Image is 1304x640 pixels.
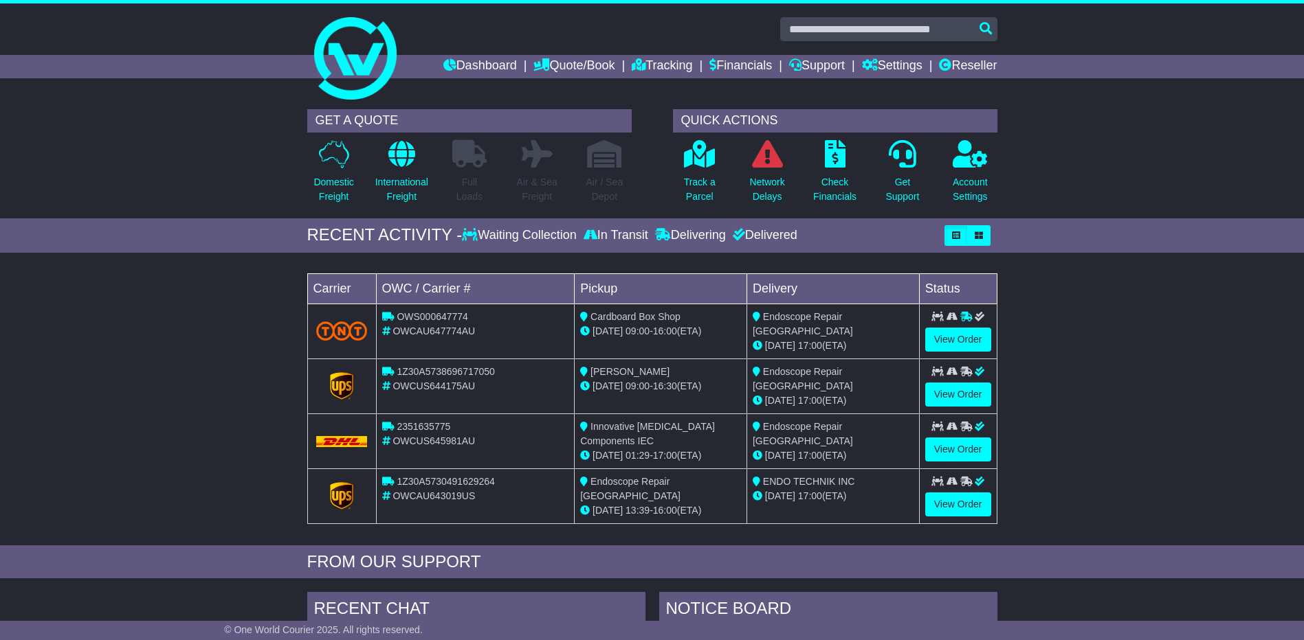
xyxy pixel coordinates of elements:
span: Cardboard Box Shop [590,311,681,322]
span: Endoscope Repair [GEOGRAPHIC_DATA] [580,476,681,501]
a: Settings [862,55,922,78]
p: Full Loads [452,175,487,204]
td: Status [919,273,997,304]
span: OWCUS644175AU [393,380,475,391]
span: [DATE] [765,490,795,501]
div: - (ETA) [580,503,741,518]
p: Network Delays [749,175,784,204]
a: InternationalFreight [375,139,429,212]
a: Track aParcel [683,139,716,212]
span: 09:00 [626,325,650,336]
div: Delivering [652,228,729,243]
span: 01:29 [626,450,650,461]
p: Get Support [885,175,919,204]
span: [DATE] [593,505,623,516]
span: 1Z30A5738696717050 [397,366,494,377]
div: (ETA) [753,393,914,408]
span: Innovative [MEDICAL_DATA] Components IEC [580,421,715,446]
span: ENDO TECHNIK INC [763,476,855,487]
p: Air & Sea Freight [517,175,557,204]
a: AccountSettings [952,139,988,212]
img: GetCarrierServiceLogo [330,482,353,510]
p: International Freight [375,175,428,204]
span: 09:00 [626,380,650,391]
td: Pickup [575,273,747,304]
div: - (ETA) [580,324,741,339]
span: Endoscope Repair [GEOGRAPHIC_DATA] [753,366,853,391]
a: View Order [925,492,991,516]
td: Carrier [307,273,376,304]
a: Tracking [632,55,692,78]
span: [PERSON_NAME] [590,366,670,377]
span: [DATE] [765,450,795,461]
a: Quote/Book [533,55,615,78]
a: Reseller [939,55,997,78]
span: 2351635775 [397,421,450,432]
span: 16:30 [653,380,677,391]
div: RECENT ACTIVITY - [307,225,463,245]
span: 17:00 [653,450,677,461]
span: OWCUS645981AU [393,435,475,446]
span: OWS000647774 [397,311,468,322]
span: [DATE] [765,395,795,406]
a: Dashboard [443,55,517,78]
div: (ETA) [753,489,914,503]
a: View Order [925,382,991,407]
span: 17:00 [798,490,822,501]
span: Endoscope Repair [GEOGRAPHIC_DATA] [753,311,853,336]
span: [DATE] [593,325,623,336]
p: Domestic Freight [313,175,353,204]
a: Financials [709,55,772,78]
a: View Order [925,328,991,352]
div: FROM OUR SUPPORT [307,552,997,572]
span: 17:00 [798,450,822,461]
span: 16:00 [653,325,677,336]
img: GetCarrierServiceLogo [330,372,353,400]
a: CheckFinancials [813,139,857,212]
span: [DATE] [765,340,795,351]
div: QUICK ACTIONS [673,109,997,133]
span: 16:00 [653,505,677,516]
p: Air / Sea Depot [586,175,623,204]
a: Support [789,55,845,78]
a: NetworkDelays [749,139,785,212]
span: [DATE] [593,380,623,391]
p: Account Settings [953,175,988,204]
span: 1Z30A5730491629264 [397,476,494,487]
span: [DATE] [593,450,623,461]
div: (ETA) [753,448,914,463]
span: Endoscope Repair [GEOGRAPHIC_DATA] [753,421,853,446]
div: NOTICE BOARD [659,592,997,629]
span: 17:00 [798,395,822,406]
img: DHL.png [316,436,368,447]
span: 13:39 [626,505,650,516]
div: Waiting Collection [462,228,579,243]
td: Delivery [747,273,919,304]
div: Delivered [729,228,797,243]
div: - (ETA) [580,379,741,393]
div: (ETA) [753,339,914,353]
p: Track a Parcel [684,175,716,204]
span: © One World Courier 2025. All rights reserved. [224,624,423,635]
span: OWCAU643019US [393,490,475,501]
div: GET A QUOTE [307,109,632,133]
td: OWC / Carrier # [376,273,575,304]
a: GetSupport [885,139,920,212]
div: RECENT CHAT [307,592,645,629]
div: - (ETA) [580,448,741,463]
a: DomesticFreight [313,139,354,212]
img: TNT_Domestic.png [316,321,368,340]
div: In Transit [580,228,652,243]
span: 17:00 [798,340,822,351]
p: Check Financials [813,175,857,204]
a: View Order [925,437,991,461]
span: OWCAU647774AU [393,325,475,336]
